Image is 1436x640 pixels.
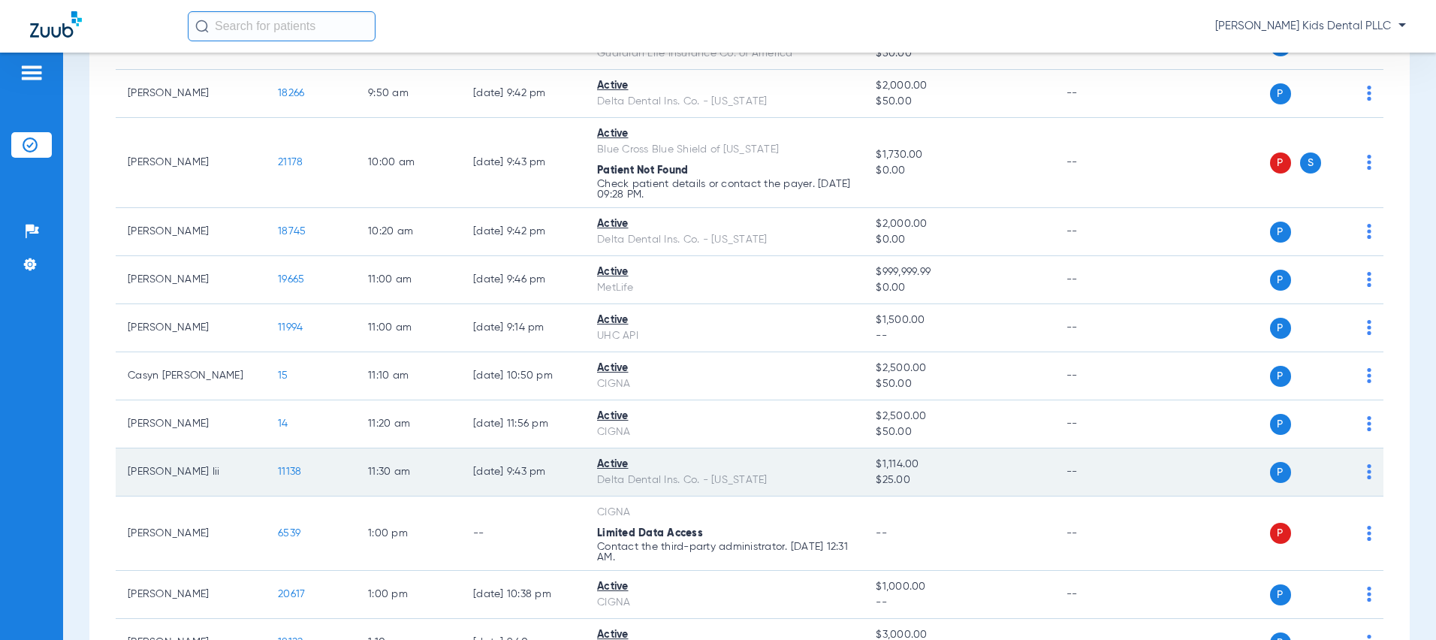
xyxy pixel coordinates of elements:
span: $50.00 [876,46,1042,62]
img: hamburger-icon [20,64,44,82]
div: Active [597,216,852,232]
div: MetLife [597,280,852,296]
div: CIGNA [597,424,852,440]
td: 11:30 AM [356,448,461,497]
img: group-dot-blue.svg [1367,272,1371,287]
span: 18266 [278,88,304,98]
span: $0.00 [876,163,1042,179]
p: Check patient details or contact the payer. [DATE] 09:28 PM. [597,179,852,200]
td: 10:20 AM [356,208,461,256]
span: -- [876,528,887,539]
td: -- [1054,497,1156,571]
div: Delta Dental Ins. Co. - [US_STATE] [597,472,852,488]
div: Active [597,78,852,94]
span: Patient Not Found [597,165,688,176]
p: Contact the third-party administrator. [DATE] 12:31 AM. [597,542,852,563]
span: P [1270,366,1291,387]
span: P [1270,222,1291,243]
span: $1,000.00 [876,579,1042,595]
span: -- [876,595,1042,611]
span: $2,500.00 [876,361,1042,376]
img: group-dot-blue.svg [1367,464,1371,479]
img: group-dot-blue.svg [1367,320,1371,335]
span: 21178 [278,157,303,168]
img: group-dot-blue.svg [1367,224,1371,239]
img: group-dot-blue.svg [1367,526,1371,541]
td: 11:00 AM [356,304,461,352]
span: $999,999.99 [876,264,1042,280]
div: Blue Cross Blue Shield of [US_STATE] [597,142,852,158]
td: [PERSON_NAME] Iii [116,448,266,497]
span: $0.00 [876,280,1042,296]
td: -- [1054,70,1156,118]
td: [PERSON_NAME] [116,400,266,448]
td: [PERSON_NAME] [116,118,266,208]
div: CIGNA [597,595,852,611]
span: P [1270,318,1291,339]
td: [DATE] 9:42 PM [461,208,585,256]
td: [DATE] 9:46 PM [461,256,585,304]
td: 1:00 PM [356,497,461,571]
div: Active [597,361,852,376]
td: Casyn [PERSON_NAME] [116,352,266,400]
span: 14 [278,418,288,429]
div: Delta Dental Ins. Co. - [US_STATE] [597,94,852,110]
span: 15 [278,370,288,381]
div: CIGNA [597,376,852,392]
span: $1,730.00 [876,147,1042,163]
div: Guardian Life Insurance Co. of America [597,46,852,62]
td: [DATE] 9:43 PM [461,118,585,208]
div: UHC API [597,328,852,344]
td: -- [1054,256,1156,304]
span: $1,114.00 [876,457,1042,472]
td: [DATE] 11:56 PM [461,400,585,448]
td: 11:00 AM [356,256,461,304]
div: Active [597,312,852,328]
span: -- [876,328,1042,344]
td: [DATE] 9:42 PM [461,70,585,118]
div: Delta Dental Ins. Co. - [US_STATE] [597,232,852,248]
td: -- [1054,448,1156,497]
td: [DATE] 9:14 PM [461,304,585,352]
span: $50.00 [876,376,1042,392]
img: group-dot-blue.svg [1367,416,1371,431]
img: Search Icon [195,20,209,33]
input: Search for patients [188,11,376,41]
td: [DATE] 10:50 PM [461,352,585,400]
td: [PERSON_NAME] [116,497,266,571]
span: 20617 [278,589,305,599]
div: CIGNA [597,505,852,521]
td: [PERSON_NAME] [116,304,266,352]
img: group-dot-blue.svg [1367,155,1371,170]
span: $2,000.00 [876,78,1042,94]
span: 6539 [278,528,300,539]
span: $25.00 [876,472,1042,488]
div: Active [597,579,852,595]
span: P [1270,414,1291,435]
div: Active [597,457,852,472]
td: [PERSON_NAME] [116,70,266,118]
td: [PERSON_NAME] [116,256,266,304]
span: $1,500.00 [876,312,1042,328]
div: Active [597,126,852,142]
span: 11138 [278,466,301,477]
span: P [1270,270,1291,291]
span: 18745 [278,226,306,237]
span: $50.00 [876,424,1042,440]
span: [PERSON_NAME] Kids Dental PLLC [1215,19,1406,34]
span: $50.00 [876,94,1042,110]
td: -- [1054,400,1156,448]
span: Limited Data Access [597,528,703,539]
div: Active [597,264,852,280]
iframe: Chat Widget [1361,568,1436,640]
td: [DATE] 10:38 PM [461,571,585,619]
td: -- [461,497,585,571]
span: 19665 [278,274,304,285]
span: $0.00 [876,232,1042,248]
td: 10:00 AM [356,118,461,208]
img: Zuub Logo [30,11,82,38]
span: P [1270,584,1291,605]
td: -- [1054,571,1156,619]
td: -- [1054,352,1156,400]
